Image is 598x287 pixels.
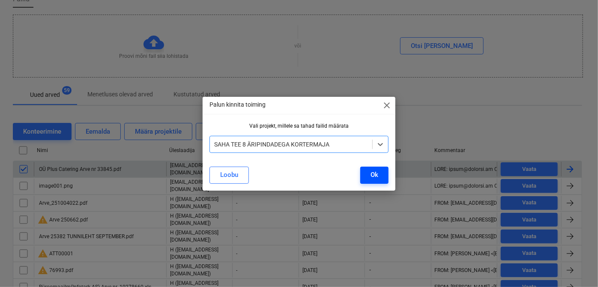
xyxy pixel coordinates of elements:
[360,167,389,184] button: Ok
[209,100,266,109] p: Palun kinnita toiming
[220,169,238,180] div: Loobu
[371,169,378,180] div: Ok
[382,100,392,111] span: close
[209,123,389,129] div: Vali projekt, millele sa tahad failid määrata
[209,167,249,184] button: Loobu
